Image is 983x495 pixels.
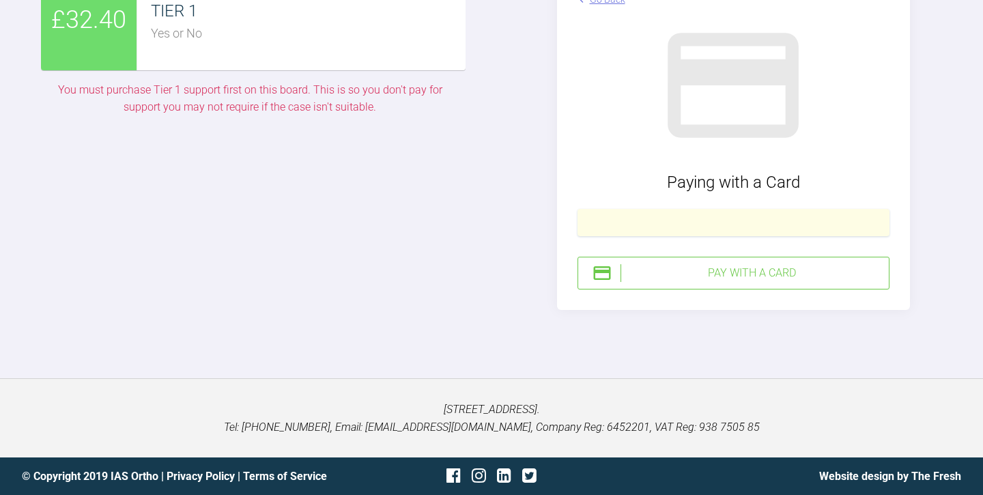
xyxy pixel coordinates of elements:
a: Website design by The Fresh [819,470,961,483]
div: © Copyright 2019 IAS Ortho | | [22,468,335,485]
div: You must purchase Tier 1 support first on this board. This is so you don't pay for support you ma... [41,81,459,116]
span: £32.40 [51,1,126,40]
div: Paying with a Card [578,169,889,195]
img: stripeIcon.ae7d7783.svg [592,263,612,283]
a: Privacy Policy [167,470,235,483]
iframe: Secure card payment input frame [586,216,881,229]
a: Terms of Service [243,470,327,483]
img: stripeGray.902526a8.svg [655,7,812,164]
p: [STREET_ADDRESS]. Tel: [PHONE_NUMBER], Email: [EMAIL_ADDRESS][DOMAIN_NAME], Company Reg: 6452201,... [22,401,961,436]
div: Pay with a Card [621,264,883,282]
div: Yes or No [151,24,466,44]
